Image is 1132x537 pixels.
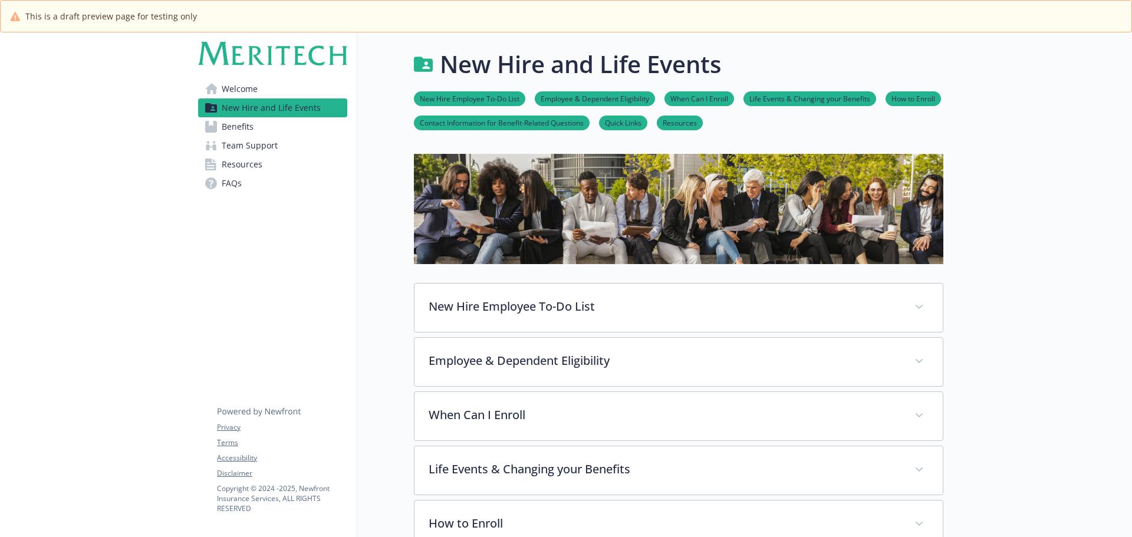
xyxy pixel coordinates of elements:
[429,515,900,532] p: How to Enroll
[198,98,347,117] a: New Hire and Life Events
[217,437,347,448] a: Terms
[25,10,197,22] span: This is a draft preview page for testing only
[217,468,347,479] a: Disclaimer
[535,93,655,104] a: Employee & Dependent Eligibility
[198,136,347,155] a: Team Support
[414,392,943,440] div: When Can I Enroll
[198,80,347,98] a: Welcome
[198,155,347,174] a: Resources
[217,422,347,433] a: Privacy
[440,47,721,82] h1: New Hire and Life Events
[657,117,703,128] a: Resources
[429,298,900,315] p: New Hire Employee To-Do List
[414,284,943,332] div: New Hire Employee To-Do List
[414,338,943,386] div: Employee & Dependent Eligibility
[414,93,525,104] a: New Hire Employee To-Do List
[217,453,347,463] a: Accessibility
[664,93,734,104] a: When Can I Enroll
[414,154,943,264] img: new hire page banner
[743,93,876,104] a: Life Events & Changing your Benefits
[429,352,900,370] p: Employee & Dependent Eligibility
[222,80,258,98] span: Welcome
[198,117,347,136] a: Benefits
[886,93,941,104] a: How to Enroll
[222,155,262,174] span: Resources
[198,174,347,193] a: FAQs
[222,117,254,136] span: Benefits
[414,117,590,128] a: Contact Information for Benefit-Related Questions
[429,406,900,424] p: When Can I Enroll
[599,117,647,128] a: Quick Links
[217,483,347,513] p: Copyright © 2024 - 2025 , Newfront Insurance Services, ALL RIGHTS RESERVED
[222,98,321,117] span: New Hire and Life Events
[222,136,278,155] span: Team Support
[222,174,242,193] span: FAQs
[429,460,900,478] p: Life Events & Changing your Benefits
[414,446,943,495] div: Life Events & Changing your Benefits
